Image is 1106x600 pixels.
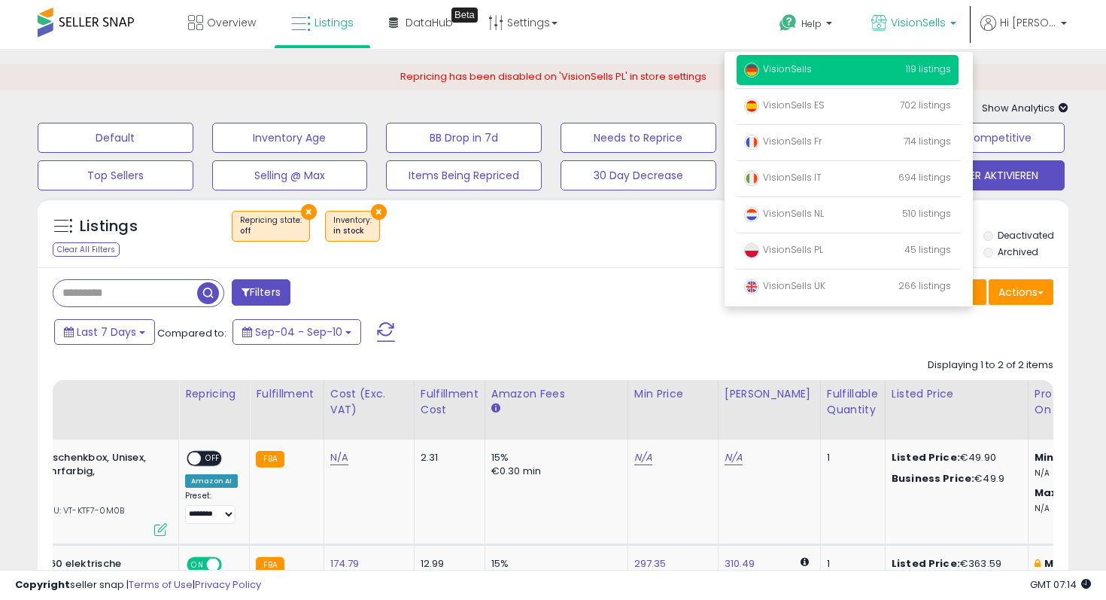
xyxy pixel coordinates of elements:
[38,160,193,190] button: Top Sellers
[451,8,478,23] div: Tooltip anchor
[1030,577,1091,592] span: 2025-09-18 07:14 GMT
[1035,450,1057,464] b: Min:
[301,204,317,220] button: ×
[561,160,716,190] button: 30 Day Decrease
[744,135,759,150] img: france.png
[744,99,759,114] img: spain.png
[491,464,616,478] div: €0.30 min
[980,15,1067,49] a: Hi [PERSON_NAME]
[989,279,1053,305] button: Actions
[909,123,1065,153] button: Non Competitive
[892,450,960,464] b: Listed Price:
[491,386,621,402] div: Amazon Fees
[801,17,822,30] span: Help
[314,15,354,30] span: Listings
[909,160,1065,190] button: REPRICER AKTIVIEREN
[80,216,138,237] h5: Listings
[185,386,243,402] div: Repricing
[928,358,1053,373] div: Displaying 1 to 2 of 2 items
[195,577,261,592] a: Privacy Policy
[129,577,193,592] a: Terms of Use
[744,279,825,292] span: VisionSells UK
[779,14,798,32] i: Get Help
[725,450,743,465] a: N/A
[54,319,155,345] button: Last 7 Days
[634,386,712,402] div: Min Price
[900,99,951,111] span: 702 listings
[892,386,1022,402] div: Listed Price
[185,474,238,488] div: Amazon AI
[744,99,825,111] span: VisionSells ES
[330,386,408,418] div: Cost (Exc. VAT)
[744,171,822,184] span: VisionSells IT
[77,324,136,340] span: Last 7 Days
[744,207,824,220] span: VisionSells NL
[15,578,261,592] div: seller snap | |
[898,171,951,184] span: 694 listings
[38,123,193,153] button: Default
[898,279,951,292] span: 266 listings
[1035,486,1061,500] b: Max:
[207,15,256,30] span: Overview
[386,160,542,190] button: Items Being Repriced
[898,211,1069,225] p: Listing States:
[827,386,879,418] div: Fulfillable Quantity
[386,123,542,153] button: BB Drop in 7d
[744,62,812,75] span: VisionSells
[240,215,302,237] span: Repricing state :
[330,450,348,465] a: N/A
[212,123,368,153] button: Inventory Age
[744,243,759,258] img: poland.png
[998,229,1054,242] label: Deactivated
[744,135,822,148] span: VisionSells Fr
[421,386,479,418] div: Fulfillment Cost
[53,242,120,257] div: Clear All Filters
[767,2,847,49] a: Help
[891,15,946,30] span: VisionSells
[157,326,226,340] span: Compared to:
[256,386,317,402] div: Fulfillment
[892,472,1016,486] div: €49.9
[1000,15,1056,30] span: Hi [PERSON_NAME]
[421,451,473,464] div: 2.31
[255,324,342,340] span: Sep-04 - Sep-10
[982,101,1068,115] span: Show Analytics
[491,402,500,416] small: Amazon Fees.
[185,491,238,525] div: Preset:
[406,15,453,30] span: DataHub
[902,207,951,220] span: 510 listings
[212,160,368,190] button: Selling @ Max
[827,451,874,464] div: 1
[744,62,759,78] img: germany.png
[400,69,706,84] span: Repricing has been disabled on 'VisionSells PL' in store settings
[333,226,372,236] div: in stock
[256,451,284,468] small: FBA
[904,243,951,256] span: 45 listings
[904,135,951,148] span: 714 listings
[744,279,759,294] img: uk.png
[333,215,372,237] span: Inventory :
[744,243,823,256] span: VisionSells PL
[561,123,716,153] button: Needs to Reprice
[998,245,1038,258] label: Archived
[15,577,70,592] strong: Copyright
[634,450,652,465] a: N/A
[371,204,387,220] button: ×
[892,451,1016,464] div: €49.90
[892,471,974,486] b: Business Price:
[232,319,361,345] button: Sep-04 - Sep-10
[744,171,759,186] img: italy.png
[201,452,225,464] span: OFF
[906,62,951,75] span: 119 listings
[725,386,814,402] div: [PERSON_NAME]
[744,207,759,222] img: netherlands.png
[232,279,290,306] button: Filters
[31,504,124,516] span: | SKU: VT-KTF7-0M0B
[240,226,302,236] div: off
[491,451,616,464] div: 15%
